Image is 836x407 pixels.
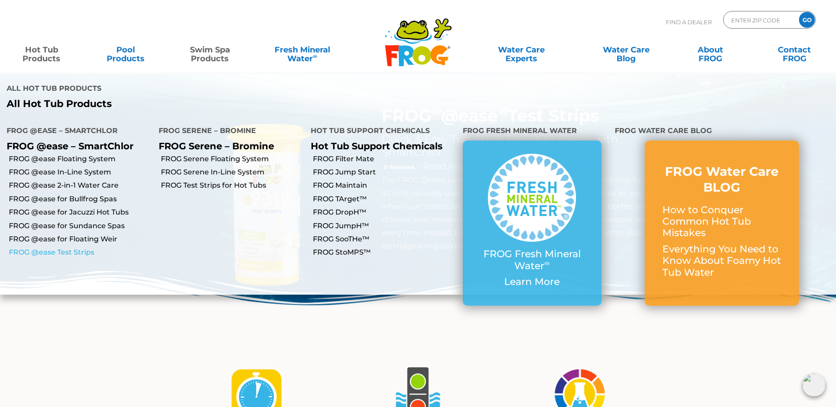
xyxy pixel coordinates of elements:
[313,181,456,190] a: FROG Maintain
[9,167,152,177] a: FROG @ease In-Line System
[480,276,584,288] p: Learn More
[7,141,145,152] p: FROG @ease – SmartChlor
[93,41,159,59] a: PoolProducts
[177,41,243,59] a: Swim SpaProducts
[311,141,442,152] a: Hot Tub Support Chemicals
[9,154,152,164] a: FROG @ease Floating System
[9,248,152,257] a: FROG @ease Test Strips
[159,123,297,141] h4: FROG Serene – Bromine
[730,14,790,26] input: Zip Code Form
[9,194,152,204] a: FROG @ease for Bullfrog Spas
[9,234,152,244] a: FROG @ease for Floating Weir
[261,41,343,59] a: Fresh MineralWater∞
[468,41,575,59] a: Water CareExperts
[615,123,829,141] h4: FROG Water Care Blog
[313,248,456,257] a: FROG StoMPS™
[677,41,743,59] a: AboutFROG
[313,52,317,59] sup: ∞
[9,207,152,217] a: FROG @ease for Jacuzzi Hot Tubs
[313,194,456,204] a: FROG TArget™
[161,181,304,190] a: FROG Test Strips for Hot Tubs
[463,123,602,141] h4: FROG Fresh Mineral Water
[159,141,297,152] p: FROG Serene – Bromine
[9,41,74,59] a: Hot TubProducts
[7,123,145,141] h4: FROG @ease – SmartChlor
[313,234,456,244] a: FROG SooTHe™
[666,11,712,33] p: Find A Dealer
[7,81,412,98] h4: All Hot Tub Products
[480,248,584,272] p: FROG Fresh Mineral Water
[313,221,456,231] a: FROG JumpH™
[9,221,152,231] a: FROG @ease for Sundance Spas
[480,154,584,292] a: FROG Fresh Mineral Water∞ Learn More
[544,259,550,267] sup: ∞
[313,154,456,164] a: FROG Filter Mate
[9,181,152,190] a: FROG @ease 2-in-1 Water Care
[662,204,781,239] p: How to Conquer Common Hot Tub Mistakes
[313,207,456,217] a: FROG DropH™
[311,123,450,141] h4: Hot Tub Support Chemicals
[161,167,304,177] a: FROG Serene In-Line System
[7,98,412,110] a: All Hot Tub Products
[799,12,815,28] input: GO
[593,41,659,59] a: Water CareBlog
[313,167,456,177] a: FROG Jump Start
[762,41,827,59] a: ContactFROG
[662,163,781,196] h3: FROG Water Care BLOG
[662,163,781,283] a: FROG Water Care BLOG How to Conquer Common Hot Tub Mistakes Everything You Need to Know About Foa...
[161,154,304,164] a: FROG Serene Floating System
[662,244,781,278] p: Everything You Need to Know About Foamy Hot Tub Water
[803,374,825,396] img: openIcon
